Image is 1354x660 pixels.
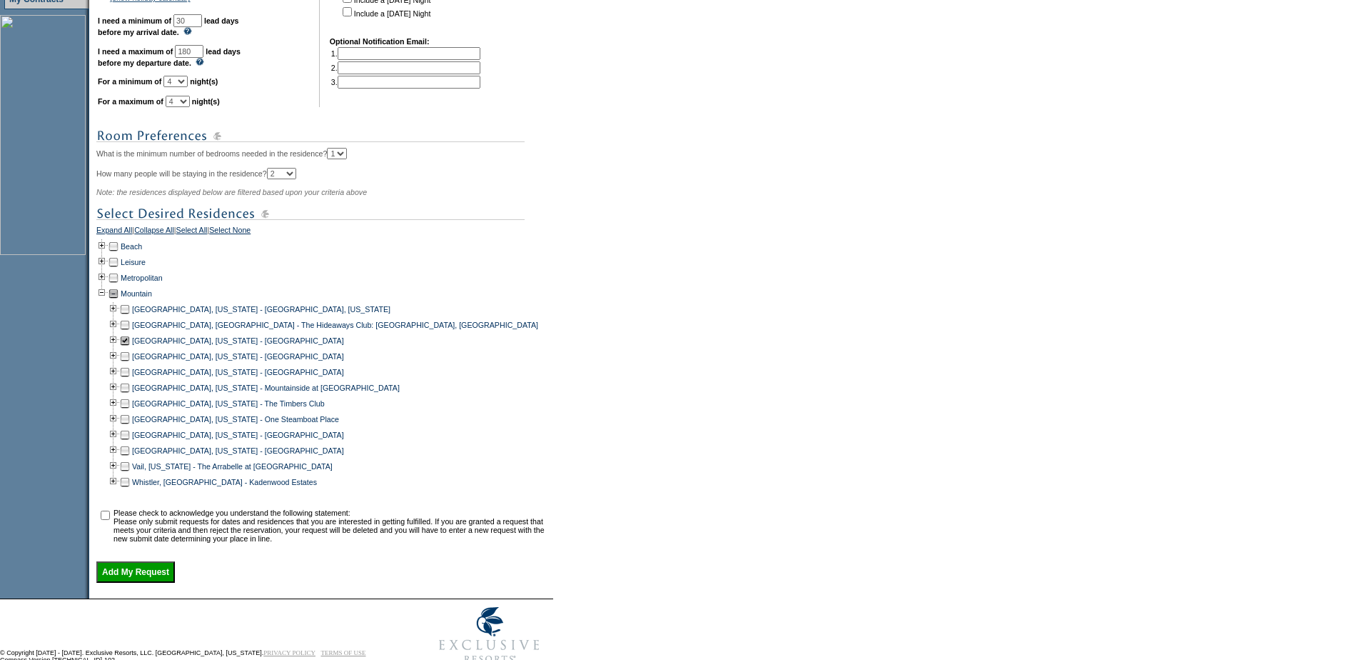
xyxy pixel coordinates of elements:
a: [GEOGRAPHIC_DATA], [US_STATE] - One Steamboat Place [132,415,339,424]
a: [GEOGRAPHIC_DATA], [US_STATE] - [GEOGRAPHIC_DATA] [132,352,344,361]
b: I need a minimum of [98,16,171,25]
a: Vail, [US_STATE] - The Arrabelle at [GEOGRAPHIC_DATA] [132,462,333,471]
td: Please check to acknowledge you understand the following statement: Please only submit requests f... [113,509,548,543]
b: lead days before my arrival date. [98,16,239,36]
b: night(s) [192,97,220,106]
a: Beach [121,242,142,251]
td: 2. [331,61,480,74]
img: questionMark_lightBlue.gif [196,58,204,66]
a: Metropolitan [121,274,163,282]
img: questionMark_lightBlue.gif [183,27,192,35]
a: Mountain [121,289,152,298]
b: I need a maximum of [98,47,173,56]
a: [GEOGRAPHIC_DATA], [US_STATE] - [GEOGRAPHIC_DATA] [132,446,344,455]
a: TERMS OF USE [321,649,366,656]
td: 1. [331,47,480,60]
a: Leisure [121,258,146,266]
a: Whistler, [GEOGRAPHIC_DATA] - Kadenwood Estates [132,478,317,486]
b: lead days before my departure date. [98,47,241,67]
b: For a maximum of [98,97,163,106]
span: Note: the residences displayed below are filtered based upon your criteria above [96,188,367,196]
b: Optional Notification Email: [330,37,430,46]
a: Select All [176,226,208,239]
div: | | | [96,226,550,239]
td: 3. [331,76,480,89]
a: [GEOGRAPHIC_DATA], [GEOGRAPHIC_DATA] - The Hideaways Club: [GEOGRAPHIC_DATA], [GEOGRAPHIC_DATA] [132,321,538,329]
a: [GEOGRAPHIC_DATA], [US_STATE] - The Timbers Club [132,399,325,408]
a: Select None [209,226,251,239]
b: For a minimum of [98,77,161,86]
a: Collapse All [134,226,174,239]
a: [GEOGRAPHIC_DATA], [US_STATE] - [GEOGRAPHIC_DATA], [US_STATE] [132,305,390,314]
a: [GEOGRAPHIC_DATA], [US_STATE] - [GEOGRAPHIC_DATA] [132,368,344,376]
img: subTtlRoomPreferences.gif [96,127,525,145]
a: PRIVACY POLICY [263,649,315,656]
input: Add My Request [96,561,175,583]
a: [GEOGRAPHIC_DATA], [US_STATE] - [GEOGRAPHIC_DATA] [132,336,344,345]
b: night(s) [190,77,218,86]
a: [GEOGRAPHIC_DATA], [US_STATE] - [GEOGRAPHIC_DATA] [132,431,344,439]
a: [GEOGRAPHIC_DATA], [US_STATE] - Mountainside at [GEOGRAPHIC_DATA] [132,384,400,392]
a: Expand All [96,226,132,239]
